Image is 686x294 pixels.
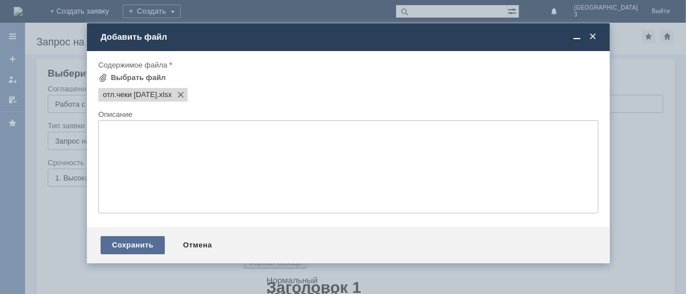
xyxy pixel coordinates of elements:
[5,5,166,23] div: Здравствуйте.Удалите пожалуйста отложенные чеки.Спасибо.
[571,32,583,42] span: Свернуть (Ctrl + M)
[103,90,157,99] span: отл.чеки 02.10.25.xlsx
[98,111,596,118] div: Описание
[157,90,172,99] span: отл.чеки 02.10.25.xlsx
[98,61,596,69] div: Содержимое файла
[587,32,598,42] span: Закрыть
[101,32,598,42] div: Добавить файл
[111,73,166,82] div: Выбрать файл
